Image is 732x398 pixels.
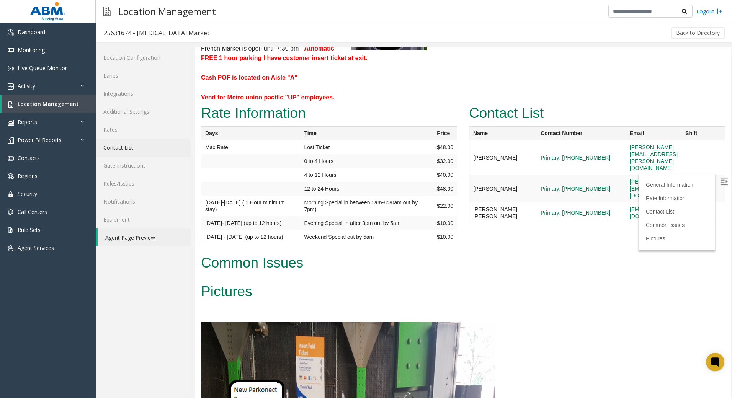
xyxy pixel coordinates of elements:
[274,156,342,177] td: [PERSON_NAME] [PERSON_NAME]
[435,98,482,124] a: [PERSON_NAME][EMAIL_ADDRESS][PERSON_NAME][DOMAIN_NAME]
[6,47,139,54] b: Vend for Metro union pacific "UP" employees.
[105,183,238,197] td: Weekend Special out by 5am
[435,132,482,152] a: [PERSON_NAME][EMAIL_ADDRESS][DOMAIN_NAME]
[96,192,191,210] a: Notifications
[96,85,191,103] a: Integrations
[431,80,486,94] th: Email
[345,163,415,170] a: Primary: [PHONE_NUMBER]
[18,100,79,108] span: Location Management
[18,118,37,126] span: Reports
[8,173,14,179] img: 'icon'
[96,157,191,175] a: Gate Instructions
[274,57,530,77] h2: Contact List
[8,83,14,90] img: 'icon'
[525,131,533,139] img: Open/Close Sidebar Menu
[238,149,262,170] td: $22.00
[8,47,14,54] img: 'icon'
[105,121,238,135] td: 4 to 12 Hours
[103,2,111,21] img: pageIcon
[114,2,220,21] h3: Location Management
[98,228,191,246] a: Agent Page Preview
[18,244,54,251] span: Agent Services
[8,101,14,108] img: 'icon'
[238,94,262,108] td: $48.00
[451,148,490,155] a: Rate Information
[96,121,191,139] a: Rates
[18,208,47,215] span: Call Centers
[96,103,191,121] a: Additional Settings
[274,128,342,156] td: [PERSON_NAME]
[238,121,262,135] td: $40.00
[8,119,14,126] img: 'icon'
[105,80,238,94] th: Time
[8,137,14,144] img: 'icon'
[18,82,35,90] span: Activity
[238,183,262,197] td: $10.00
[6,80,105,94] th: Days
[2,95,96,113] a: Location Management
[274,94,342,128] td: [PERSON_NAME]
[105,149,238,170] td: Morning Special in between 5am-8:30am out by 7pm)
[6,170,105,183] td: [DATE]- [DATE] (up to 12 hours)
[18,190,37,197] span: Security
[451,175,489,181] a: Common Issues
[18,154,40,161] span: Contacts
[18,172,38,179] span: Regions
[6,94,105,108] td: Max Rate
[105,94,238,108] td: Lost Ticket
[96,67,191,85] a: Lanes
[6,149,105,170] td: [DATE]-[DATE] ( 5 Hour minimum stay)
[345,139,415,145] a: Primary: [PHONE_NUMBER]
[96,210,191,228] a: Equipment
[18,46,45,54] span: Monitoring
[6,235,530,255] h2: Pictures
[6,183,105,197] td: [DATE] - [DATE] (up to 12 hours)
[238,135,262,149] td: $48.00
[451,162,479,168] a: Contact List
[18,226,41,233] span: Rule Sets
[238,170,262,183] td: $10.00
[105,135,238,149] td: 12 to 24 Hours
[18,28,45,36] span: Dashboard
[451,189,470,195] a: Pictures
[8,155,14,161] img: 'icon'
[18,64,67,72] span: Live Queue Monitor
[671,27,725,39] button: Back to Directory
[8,227,14,233] img: 'icon'
[345,108,415,114] a: Primary: [PHONE_NUMBER]
[96,139,191,157] a: Contact List
[96,49,191,67] a: Location Configuration
[8,209,14,215] img: 'icon'
[6,57,262,77] h2: Rate Information
[696,7,722,15] a: Logout
[6,28,102,34] b: Cash POF is located on Aisle "A"
[6,206,530,226] h2: Common Issues
[105,170,238,183] td: Evening Special In after 3pm out by 5am
[105,108,238,121] td: 0 to 4 Hours
[8,191,14,197] img: 'icon'
[274,80,342,94] th: Name
[96,175,191,192] a: Rules/Issues
[486,80,530,94] th: Shift
[238,80,262,94] th: Price
[451,135,498,141] a: General Information
[18,136,62,144] span: Power BI Reports
[435,160,482,173] a: [EMAIL_ADDRESS][DOMAIN_NAME]
[716,7,722,15] img: logout
[104,28,209,38] div: 25631674 - [MEDICAL_DATA] Market
[8,29,14,36] img: 'icon'
[8,245,14,251] img: 'icon'
[341,80,431,94] th: Contact Number
[8,65,14,72] img: 'icon'
[238,108,262,121] td: $32.00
